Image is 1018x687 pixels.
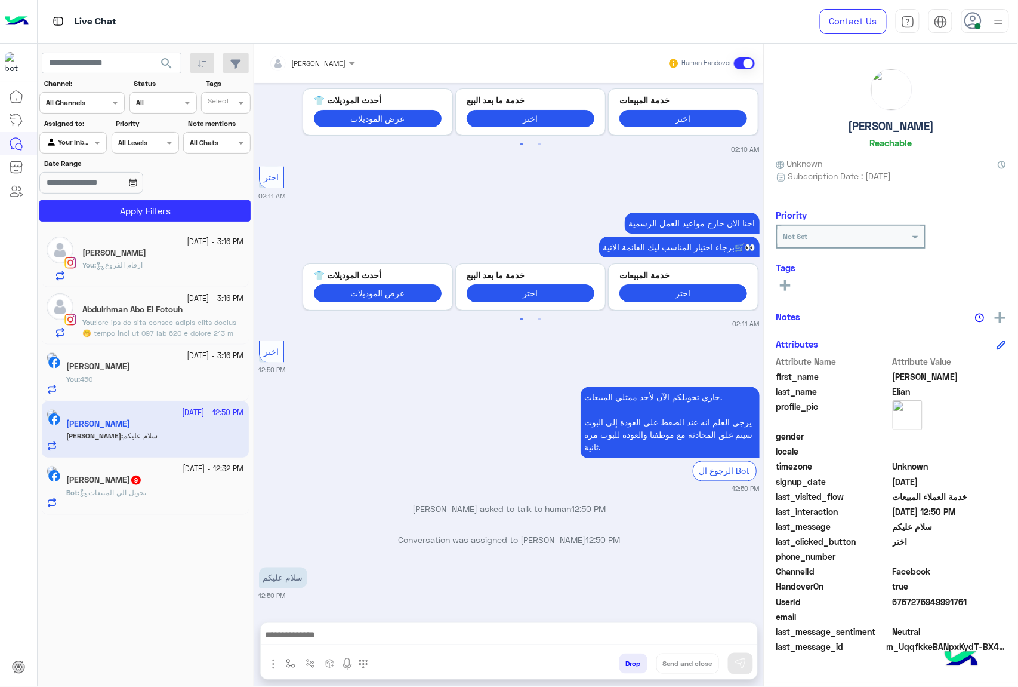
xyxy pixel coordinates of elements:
span: Abdullah [893,370,1007,383]
img: 713415422032625 [5,52,26,73]
p: 12/10/2025, 12:50 PM [581,387,760,458]
p: Live Chat [75,14,116,30]
img: picture [893,400,923,430]
label: Priority [116,118,177,129]
button: Trigger scenario [301,654,320,673]
a: Contact Us [820,9,887,34]
span: اهلا بيك في ايجل يافندم تصفيات نهايه الموسم 🤭 تيشرت يبدأ من ٢٥٠ الي ٤٠٠ ج جبردين ٥٧٥ ج بولو يبدأ ... [82,318,238,381]
span: 2025-10-12T09:50:34.918Z [893,505,1007,518]
p: خدمة ما بعد البيع [467,269,594,281]
small: [DATE] - 3:16 PM [187,351,244,362]
p: خدمة ما بعد البيع [467,94,594,106]
span: 2024-09-30T14:08:15.737Z [893,476,1007,488]
img: Facebook [48,470,60,482]
img: Instagram [64,257,76,269]
h5: Ahmed AbdElhady [66,361,130,372]
span: You [66,375,78,384]
span: first_name [776,370,890,383]
span: 6767276949991761 [893,596,1007,608]
img: create order [325,659,335,668]
button: 2 of 2 [533,314,545,326]
button: Drop [619,654,647,674]
small: 12:50 PM [733,484,760,494]
span: locale [776,445,890,458]
small: [DATE] - 12:32 PM [183,464,244,475]
div: Select [206,96,229,109]
button: اختر [619,110,747,127]
img: picture [47,466,57,477]
span: 0 [893,625,1007,638]
span: ChannelId [776,565,890,578]
span: 12:50 PM [585,535,620,545]
img: Trigger scenario [306,659,315,668]
small: [DATE] - 3:16 PM [187,293,244,305]
button: Send and close [656,654,719,674]
button: search [152,53,181,78]
h6: Notes [776,311,801,322]
span: HandoverOn [776,580,890,593]
h5: Abdulrhman Abo El Fotouh [82,305,183,315]
h5: Hager Ahmed [82,248,146,258]
span: اختر [264,347,279,357]
span: email [776,611,890,623]
span: اختر [893,535,1007,548]
span: Unknown [893,460,1007,473]
p: خدمة المبيعات [619,269,747,281]
img: send voice note [340,657,354,671]
span: اختر [264,172,279,182]
button: select flow [281,654,301,673]
img: defaultAdmin.png [47,293,73,320]
img: picture [47,352,57,363]
span: 9 [131,476,141,485]
img: defaultAdmin.png [47,237,73,263]
img: Facebook [48,357,60,369]
span: null [893,430,1007,443]
span: [PERSON_NAME] [292,59,346,68]
span: Attribute Value [893,355,1007,368]
p: Conversation was assigned to [PERSON_NAME] [259,534,760,547]
span: null [893,445,1007,458]
label: Tags [206,78,249,89]
span: m_UqqfkkeBANpxKydT-BX4hHym2Cf-OyAOt2jxr1qbYdgMjEdT24g7t5yx5KwgLdK-9I19u-jb52BeJpEm1ruH-Q [887,640,1006,653]
p: أحدث الموديلات 👕 [314,269,442,281]
small: 02:10 AM [732,145,760,154]
span: Subscription Date : [DATE] [788,170,891,182]
span: UserId [776,596,890,608]
span: last_name [776,385,890,398]
span: last_message_id [776,640,884,653]
label: Channel: [44,78,124,89]
h6: Attributes [776,339,819,349]
img: Logo [5,9,29,34]
img: send message [735,658,746,670]
p: 12/10/2025, 2:11 AM [599,237,760,257]
h6: Reachable [870,137,912,148]
span: You [82,318,94,327]
small: [DATE] - 3:16 PM [187,237,244,248]
img: select flow [286,659,295,668]
button: 1 of 2 [516,314,527,326]
small: 02:11 AM [733,320,760,329]
span: تحويل الي المبيعات [79,488,146,497]
span: 12:50 PM [571,504,606,514]
span: Unknown [776,157,823,170]
button: عرض الموديلات [314,284,442,302]
span: Attribute Name [776,355,890,368]
span: null [893,550,1007,563]
button: عرض الموديلات [314,110,442,127]
small: 02:11 AM [259,191,286,201]
label: Note mentions [188,118,249,129]
a: tab [896,9,920,34]
h6: Priority [776,210,807,220]
label: Status [134,78,195,89]
button: 2 of 2 [533,139,545,151]
span: خدمة العملاء المبيعات [893,490,1007,503]
img: notes [975,313,985,323]
img: hulul-logo.png [940,639,982,681]
img: make a call [359,660,368,669]
span: 450 [80,375,92,384]
button: اختر [467,284,594,302]
span: Elian [893,385,1007,398]
p: 12/10/2025, 12:50 PM [259,568,307,588]
span: Bot [66,488,78,497]
span: profile_pic [776,400,890,428]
